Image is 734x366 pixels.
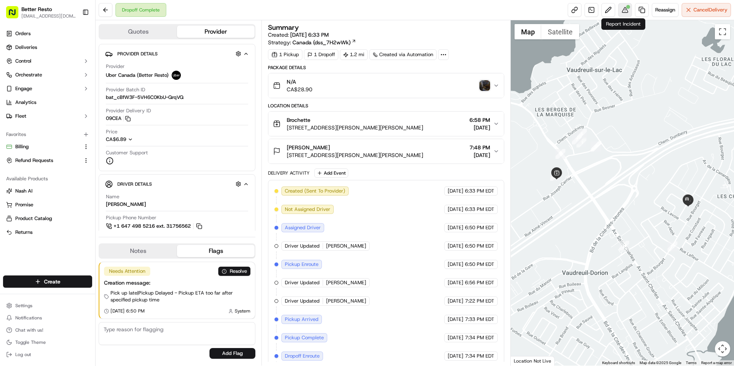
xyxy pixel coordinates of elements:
div: Location Details [268,103,504,109]
a: Nash AI [6,188,89,194]
a: Terms (opens in new tab) [686,361,697,365]
span: Billing [15,143,29,150]
span: CA$28.90 [287,86,312,93]
a: Orders [3,28,92,40]
span: Pickup Enroute [285,261,318,268]
span: 7:22 PM EDT [465,298,494,304]
button: Resolve [218,267,250,276]
span: Pylon [76,189,93,195]
div: [PERSON_NAME] [106,201,146,208]
button: Keyboard shortcuts [602,360,635,366]
div: 4 [591,141,601,151]
span: 7:33 PM EDT [465,316,494,323]
span: Reassign [655,6,675,13]
div: Strategy: [268,39,356,46]
span: Promise [15,201,33,208]
span: • [57,118,60,125]
button: Driver Details [105,178,249,190]
img: uber-new-logo.jpeg [172,71,181,80]
button: CancelDelivery [682,3,731,17]
span: Provider Details [117,51,158,57]
span: [DATE] [448,224,463,231]
span: Driver Updated [285,279,320,286]
div: 10 [619,241,629,251]
a: Powered byPylon [54,189,93,195]
div: Package Details [268,65,504,71]
a: Returns [6,229,89,236]
span: Regen Pajulas [24,118,56,125]
span: Uber Canada (Better Resto) [106,72,169,79]
button: Better Resto[EMAIL_ADDRESS][DOMAIN_NAME] [3,3,79,21]
button: Log out [3,349,92,360]
span: 6:33 PM EDT [465,206,494,213]
span: Created (Sent To Provider) [285,188,345,194]
span: Knowledge Base [15,171,58,178]
span: [DATE] [448,334,463,341]
span: Nash AI [15,188,32,194]
span: [DATE] [448,316,463,323]
span: [DATE] [448,279,463,286]
span: Control [15,58,31,65]
button: Orchestrate [3,69,92,81]
div: Creation message: [104,279,250,287]
span: [PERSON_NAME] [287,144,330,151]
span: [DATE] [469,151,490,159]
img: Regen Pajulas [8,111,20,123]
span: bat_cBfW3F-5VH6C0KbU-QrqVQ [106,94,183,101]
span: Name [106,193,119,200]
span: Provider Batch ID [106,86,145,93]
span: [STREET_ADDRESS][PERSON_NAME][PERSON_NAME] [287,124,423,131]
span: [PERSON_NAME] [326,279,366,286]
span: Driver Updated [285,243,320,249]
div: Favorites [3,128,92,141]
div: 💻 [65,172,71,178]
img: photo_proof_of_delivery image [479,80,490,91]
button: [PERSON_NAME][STREET_ADDRESS][PERSON_NAME][PERSON_NAME]7:48 PM[DATE] [268,139,503,164]
a: +1 647 498 5216 ext. 31756562 [106,222,203,230]
button: Start new chat [130,75,139,84]
span: • [25,139,28,145]
span: [PERSON_NAME] [326,243,366,249]
span: Created: [268,31,329,39]
input: Got a question? Start typing here... [20,49,138,57]
span: Engage [15,85,32,92]
span: [DATE] [448,353,463,360]
span: 6:56 PM EDT [465,279,494,286]
span: Chat with us! [15,327,43,333]
button: Provider Details [105,47,249,60]
span: Canada (dss_7H2wWk) [292,39,351,46]
img: 1738778727109-b901c2ba-d612-49f7-a14d-d897ce62d23f [16,73,30,87]
span: Pickup Phone Number [106,214,156,221]
button: Notifications [3,313,92,323]
button: Control [3,55,92,67]
span: Driver Updated [285,298,320,304]
span: 6:50 PM EDT [465,243,494,249]
span: [DATE] 6:33 PM [290,31,329,38]
span: Pickup Complete [285,334,324,341]
span: Deliveries [15,44,37,51]
div: 1 Dropoff [304,49,338,60]
span: [DATE] [448,206,463,213]
span: Customer Support [106,149,148,156]
button: Add Event [314,168,348,178]
span: Refund Requests [15,157,53,164]
span: Analytics [15,99,36,106]
span: 7:48 PM [469,144,490,151]
span: Orders [15,30,31,37]
h3: Summary [268,24,299,31]
span: [EMAIL_ADDRESS][DOMAIN_NAME] [21,13,76,19]
a: Product Catalog [6,215,89,222]
a: Open this area in Google Maps (opens a new window) [513,356,538,366]
span: N/A [287,78,312,86]
button: N/ACA$28.90photo_proof_of_delivery image [268,73,503,98]
a: 📗Knowledge Base [5,168,62,181]
button: Better Resto [21,5,52,13]
span: 6:50 PM EDT [465,261,494,268]
span: Dropoff Enroute [285,353,320,360]
span: [DATE] [448,188,463,194]
span: Cancel Delivery [693,6,728,13]
span: Log out [15,351,31,358]
span: 7:34 PM EDT [465,353,494,360]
